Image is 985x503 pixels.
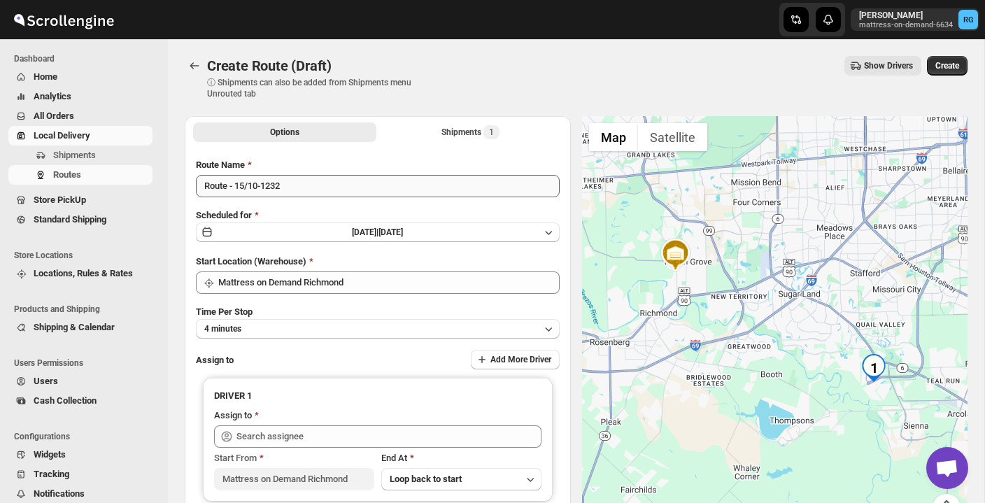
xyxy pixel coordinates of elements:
button: 4 minutes [196,319,560,339]
p: [PERSON_NAME] [859,10,953,21]
span: 1 [489,127,494,138]
span: Show Drivers [864,60,913,71]
span: All Orders [34,111,74,121]
button: Users [8,371,153,391]
span: Assign to [196,355,234,365]
span: Shipping & Calendar [34,322,115,332]
button: Show street map [589,123,638,151]
span: [DATE] | [352,227,378,237]
span: Standard Shipping [34,214,106,225]
span: Locations, Rules & Rates [34,268,133,278]
button: All Orders [8,106,153,126]
span: Options [270,127,299,138]
span: Add More Driver [490,354,551,365]
button: [DATE]|[DATE] [196,222,560,242]
span: Store PickUp [34,194,86,205]
p: mattress-on-demand-6634 [859,21,953,29]
h3: DRIVER 1 [214,389,541,403]
img: ScrollEngine [11,2,116,37]
div: Open chat [926,447,968,489]
span: Configurations [14,431,158,442]
button: Selected Shipments [379,122,562,142]
button: Shipping & Calendar [8,318,153,337]
div: End At [381,451,541,465]
span: Tracking [34,469,69,479]
span: Create [935,60,959,71]
button: All Route Options [193,122,376,142]
span: Widgets [34,449,66,460]
span: Start From [214,453,257,463]
span: Dashboard [14,53,158,64]
span: 4 minutes [204,323,241,334]
button: Cash Collection [8,391,153,411]
text: RG [963,15,974,24]
span: Cash Collection [34,395,97,406]
button: Routes [185,56,204,76]
span: Time Per Stop [196,306,253,317]
button: Create [927,56,968,76]
span: Store Locations [14,250,158,261]
span: Shipments [53,150,96,160]
span: Analytics [34,91,71,101]
button: Add More Driver [471,350,560,369]
span: Scheduled for [196,210,252,220]
div: Assign to [214,409,252,423]
span: Create Route (Draft) [207,57,332,74]
div: 1 [860,354,888,382]
span: Routes [53,169,81,180]
span: [DATE] [378,227,403,237]
button: Tracking [8,465,153,484]
span: Products and Shipping [14,304,158,315]
button: Show Drivers [844,56,921,76]
span: Ricky Gamino [958,10,978,29]
div: Shipments [441,125,499,139]
span: Users Permissions [14,357,158,369]
button: Home [8,67,153,87]
input: Eg: Bengaluru Route [196,175,560,197]
span: Notifications [34,488,85,499]
span: Route Name [196,160,245,170]
input: Search assignee [236,425,541,448]
button: User menu [851,8,979,31]
span: Home [34,71,57,82]
button: Locations, Rules & Rates [8,264,153,283]
span: Local Delivery [34,130,90,141]
span: Start Location (Warehouse) [196,256,306,267]
span: Loop back to start [390,474,462,484]
p: ⓘ Shipments can also be added from Shipments menu Unrouted tab [207,77,427,99]
input: Search location [218,271,560,294]
button: Show satellite imagery [638,123,707,151]
span: Users [34,376,58,386]
button: Analytics [8,87,153,106]
button: Widgets [8,445,153,465]
button: Loop back to start [381,468,541,490]
button: Shipments [8,146,153,165]
button: Routes [8,165,153,185]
